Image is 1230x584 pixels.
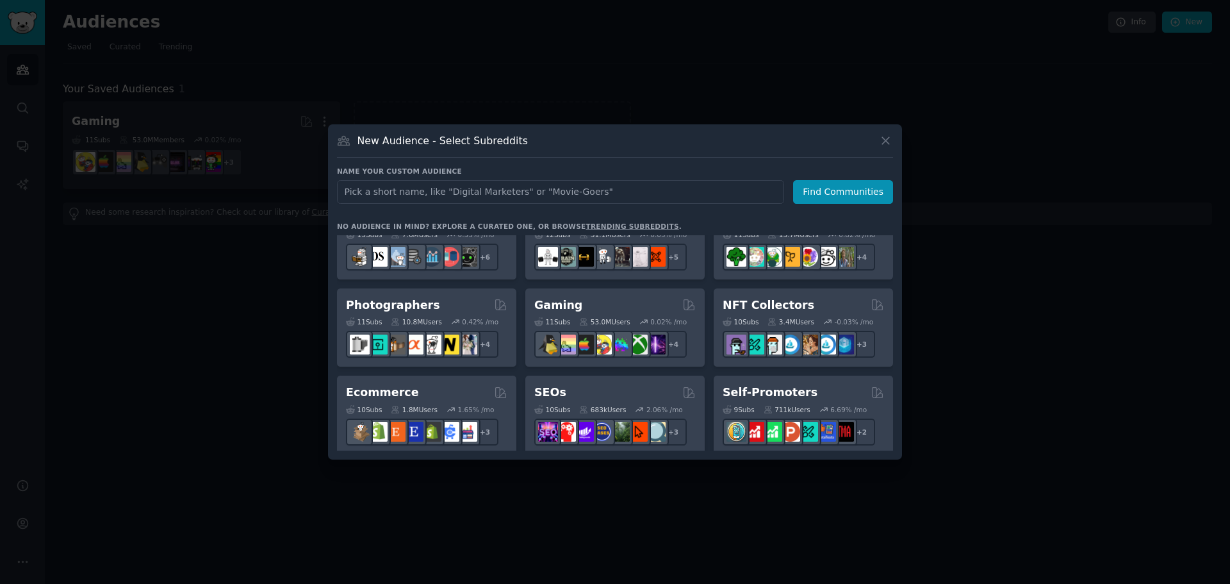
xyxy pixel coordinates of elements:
img: GardenersWorld [834,247,854,267]
div: 53.0M Users [579,317,630,326]
img: analog [350,335,370,355]
img: DigitalItems [834,335,854,355]
img: UrbanGardening [816,247,836,267]
img: WeddingPhotography [457,335,477,355]
h2: Photographers [346,297,440,313]
img: NFTExchange [726,335,746,355]
img: TwitchStreaming [646,335,666,355]
div: + 5 [660,244,687,271]
h2: SEOs [534,385,566,401]
img: youtubepromotion [744,422,764,442]
div: 11 Sub s [534,317,570,326]
div: 3.4M Users [767,317,814,326]
div: 10 Sub s [534,405,570,414]
a: trending subreddits [586,222,678,230]
img: EtsySellers [404,422,423,442]
img: NFTMarketplace [744,335,764,355]
div: 2.06 % /mo [646,405,683,414]
div: + 4 [660,331,687,358]
img: dataengineering [404,247,423,267]
img: TechSEO [556,422,576,442]
img: selfpromotion [762,422,782,442]
img: Local_SEO [610,422,630,442]
img: alphaandbetausers [798,422,818,442]
div: -0.03 % /mo [835,317,874,326]
img: shopify [368,422,388,442]
img: flowers [798,247,818,267]
div: No audience in mind? Explore a curated one, or browse . [337,222,682,231]
div: 11 Sub s [346,317,382,326]
img: SEO_cases [592,422,612,442]
img: ecommerce_growth [457,422,477,442]
img: linux_gaming [538,335,558,355]
div: + 4 [848,244,875,271]
img: OpenseaMarket [816,335,836,355]
img: XboxGamers [628,335,648,355]
img: TestMyApp [834,422,854,442]
img: fitness30plus [610,247,630,267]
h2: Ecommerce [346,385,419,401]
img: GamerPals [592,335,612,355]
img: workout [574,247,594,267]
div: 711k Users [764,405,810,414]
img: reviewmyshopify [422,422,441,442]
div: 683k Users [579,405,626,414]
input: Pick a short name, like "Digital Marketers" or "Movie-Goers" [337,180,784,204]
img: personaltraining [646,247,666,267]
div: 10 Sub s [346,405,382,414]
img: Nikon [439,335,459,355]
h3: Name your custom audience [337,167,893,176]
h2: Self-Promoters [723,385,817,401]
img: SonyAlpha [404,335,423,355]
img: GoogleSearchConsole [628,422,648,442]
img: data [457,247,477,267]
img: streetphotography [368,335,388,355]
img: datasets [439,247,459,267]
div: 10 Sub s [723,317,758,326]
img: canon [422,335,441,355]
img: GardeningUK [780,247,800,267]
div: + 3 [471,419,498,446]
img: vegetablegardening [726,247,746,267]
img: OpenSeaNFT [780,335,800,355]
img: datascience [368,247,388,267]
h2: Gaming [534,297,582,313]
img: dropship [350,422,370,442]
img: ProductHunters [780,422,800,442]
div: + 3 [848,331,875,358]
img: seogrowth [574,422,594,442]
img: SavageGarden [762,247,782,267]
img: The_SEO [646,422,666,442]
div: 0.42 % /mo [462,317,498,326]
img: betatests [816,422,836,442]
h3: New Audience - Select Subreddits [357,134,528,147]
img: physicaltherapy [628,247,648,267]
h2: NFT Collectors [723,297,814,313]
img: MachineLearning [350,247,370,267]
img: analytics [422,247,441,267]
img: CozyGamers [556,335,576,355]
img: GymMotivation [556,247,576,267]
div: 9 Sub s [723,405,755,414]
img: gamers [610,335,630,355]
img: succulents [744,247,764,267]
img: weightroom [592,247,612,267]
div: 1.65 % /mo [458,405,495,414]
div: 6.69 % /mo [830,405,867,414]
img: AppIdeas [726,422,746,442]
div: + 4 [471,331,498,358]
img: ecommercemarketing [439,422,459,442]
div: + 6 [471,244,498,271]
div: 10.8M Users [391,317,441,326]
div: 1.8M Users [391,405,438,414]
img: statistics [386,247,406,267]
div: 0.02 % /mo [650,317,687,326]
img: Etsy [386,422,406,442]
img: SEO_Digital_Marketing [538,422,558,442]
img: GYM [538,247,558,267]
img: macgaming [574,335,594,355]
button: Find Communities [793,180,893,204]
div: + 2 [848,419,875,446]
img: NFTmarket [762,335,782,355]
img: AnalogCommunity [386,335,406,355]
